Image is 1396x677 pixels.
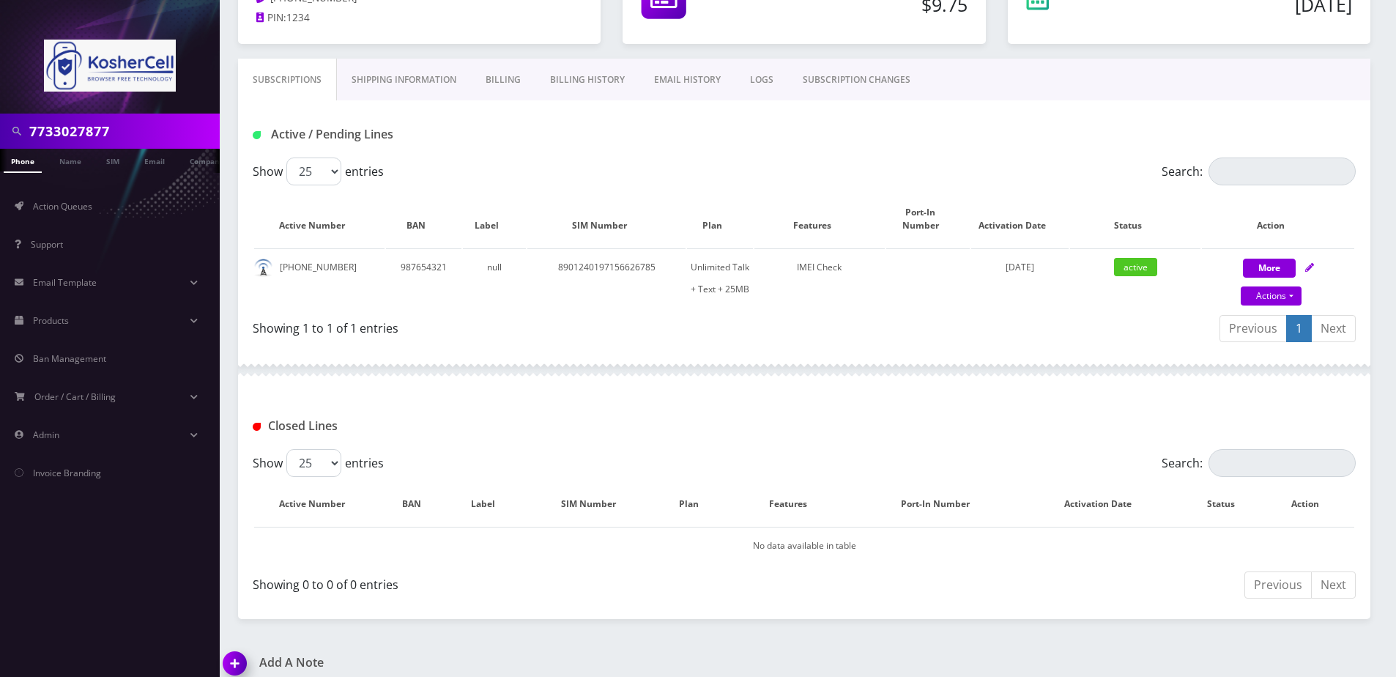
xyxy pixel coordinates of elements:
div: Showing 1 to 1 of 1 entries [253,314,793,337]
td: Unlimited Talk + Text + 25MB [687,248,752,308]
span: [DATE] [1006,261,1034,273]
span: Order / Cart / Billing [34,391,116,403]
label: Show entries [253,158,384,185]
td: 987654321 [386,248,461,308]
th: Active Number: activate to sort column ascending [254,191,385,247]
a: LOGS [735,59,788,101]
td: No data available in table [254,527,1354,564]
th: Action : activate to sort column ascending [1271,483,1354,525]
a: Company [182,149,231,171]
th: SIM Number: activate to sort column ascending [527,191,686,247]
img: Closed Lines [253,423,261,431]
a: Phone [4,149,42,173]
select: Showentries [286,158,341,185]
div: Showing 0 to 0 of 0 entries [253,570,793,593]
div: IMEI Check [754,256,885,278]
th: Plan: activate to sort column ascending [687,191,752,247]
a: Email [137,149,172,171]
td: 8901240197156626785 [527,248,686,308]
img: KosherCell [44,40,176,92]
button: More [1243,259,1296,278]
th: Active Number: activate to sort column descending [254,483,385,525]
h1: Active / Pending Lines [253,127,606,141]
a: Name [52,149,89,171]
a: Subscriptions [238,59,337,101]
th: Status: activate to sort column ascending [1187,483,1270,525]
th: Activation Date: activate to sort column ascending [971,191,1069,247]
span: Invoice Branding [33,467,101,479]
img: default.png [254,259,272,277]
th: Label: activate to sort column ascending [453,483,527,525]
th: Plan: activate to sort column ascending [664,483,729,525]
a: Actions [1241,286,1302,306]
th: Action: activate to sort column ascending [1202,191,1354,247]
input: Search in Company [29,117,216,145]
th: Features: activate to sort column ascending [754,191,885,247]
input: Search: [1208,449,1356,477]
span: Admin [33,429,59,441]
label: Search: [1162,158,1356,185]
input: Search: [1208,158,1356,185]
a: EMAIL HISTORY [639,59,735,101]
a: Previous [1244,571,1312,599]
a: Next [1311,571,1356,599]
label: Show entries [253,449,384,477]
span: 1234 [286,11,310,24]
th: Port-In Number: activate to sort column ascending [886,191,970,247]
th: Features: activate to sort column ascending [730,483,861,525]
a: Next [1311,315,1356,342]
a: 1 [1286,315,1312,342]
a: SIM [99,149,127,171]
th: Port-In Number: activate to sort column ascending [862,483,1024,525]
th: Status: activate to sort column ascending [1070,191,1200,247]
label: Search: [1162,449,1356,477]
th: Label: activate to sort column ascending [463,191,526,247]
span: Products [33,314,69,327]
span: Ban Management [33,352,106,365]
a: Shipping Information [337,59,471,101]
a: PIN: [256,11,286,26]
a: Add A Note [223,656,793,670]
select: Showentries [286,449,341,477]
a: SUBSCRIPTION CHANGES [788,59,925,101]
span: Support [31,238,63,251]
th: BAN: activate to sort column ascending [386,483,451,525]
th: BAN: activate to sort column ascending [386,191,461,247]
th: SIM Number: activate to sort column ascending [529,483,662,525]
a: Billing History [535,59,639,101]
a: Billing [471,59,535,101]
a: Previous [1219,315,1287,342]
th: Activation Date: activate to sort column ascending [1025,483,1186,525]
span: active [1114,258,1157,276]
td: [PHONE_NUMBER] [254,248,385,308]
span: Email Template [33,276,97,289]
img: Active / Pending Lines [253,131,261,139]
h1: Closed Lines [253,419,606,433]
span: Action Queues [33,200,92,212]
td: null [463,248,526,308]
